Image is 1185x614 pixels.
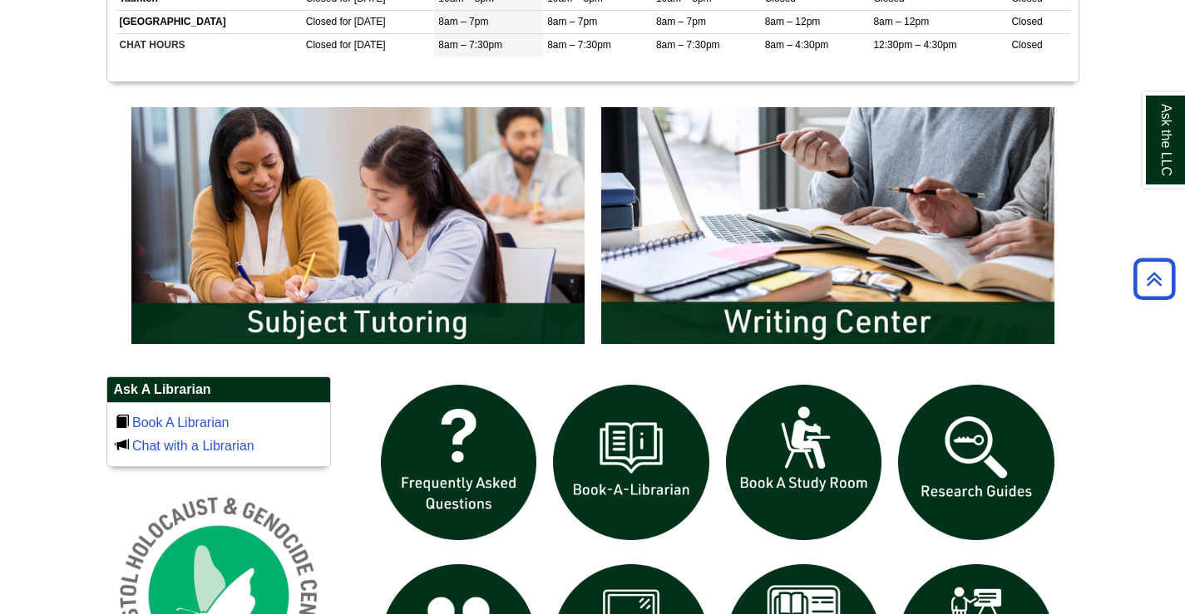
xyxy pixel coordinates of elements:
img: Subject Tutoring Information [123,99,593,351]
span: Closed [1011,16,1042,27]
span: Closed [306,39,337,51]
img: book a study room icon links to book a study room web page [718,376,891,549]
td: [GEOGRAPHIC_DATA] [116,10,302,33]
span: Closed [1011,39,1042,51]
span: for [DATE] [339,16,385,27]
span: 8am – 7pm [547,16,597,27]
span: 8am – 7pm [438,16,488,27]
h2: Ask A Librarian [107,377,330,403]
span: 8am – 12pm [765,16,821,27]
span: 12:30pm – 4:30pm [873,39,956,51]
span: 8am – 7:30pm [547,39,611,51]
img: Research Guides icon links to research guides web page [890,376,1063,549]
img: frequently asked questions [373,376,546,549]
span: 8am – 4:30pm [765,39,829,51]
span: 8am – 7:30pm [656,39,720,51]
span: 8am – 7pm [656,16,706,27]
td: CHAT HOURS [116,34,302,57]
img: Book a Librarian icon links to book a librarian web page [545,376,718,549]
div: slideshow [123,99,1063,359]
span: Closed [306,16,337,27]
img: Writing Center Information [593,99,1063,351]
span: 8am – 7:30pm [438,39,502,51]
span: for [DATE] [339,39,385,51]
a: Back to Top [1128,268,1181,290]
a: Book A Librarian [132,415,230,430]
span: 8am – 12pm [873,16,929,27]
a: Chat with a Librarian [132,439,254,453]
